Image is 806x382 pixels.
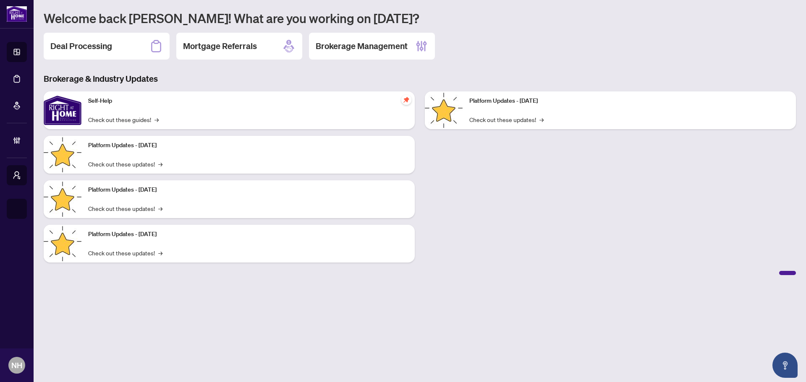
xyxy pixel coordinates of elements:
p: Platform Updates - [DATE] [88,230,408,239]
img: Platform Updates - September 16, 2025 [44,136,81,174]
p: Self-Help [88,96,408,106]
p: Platform Updates - [DATE] [88,185,408,195]
span: → [154,115,159,124]
h2: Brokerage Management [316,40,408,52]
p: Platform Updates - [DATE] [469,96,789,106]
a: Check out these updates!→ [469,115,544,124]
h2: Deal Processing [50,40,112,52]
img: Platform Updates - July 8, 2025 [44,225,81,262]
span: → [158,159,162,169]
a: Check out these updates!→ [88,159,162,169]
span: → [539,115,544,124]
h3: Brokerage & Industry Updates [44,73,796,85]
img: Platform Updates - June 23, 2025 [425,91,463,129]
span: pushpin [401,95,411,105]
img: logo [7,6,27,22]
span: → [158,248,162,257]
button: Open asap [772,353,798,378]
h1: Welcome back [PERSON_NAME]! What are you working on [DATE]? [44,10,796,26]
span: → [158,204,162,213]
span: user-switch [13,171,21,179]
p: Platform Updates - [DATE] [88,141,408,150]
a: Check out these updates!→ [88,248,162,257]
span: NH [11,359,22,371]
h2: Mortgage Referrals [183,40,257,52]
img: Platform Updates - July 21, 2025 [44,180,81,218]
a: Check out these guides!→ [88,115,159,124]
img: Self-Help [44,91,81,129]
a: Check out these updates!→ [88,204,162,213]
